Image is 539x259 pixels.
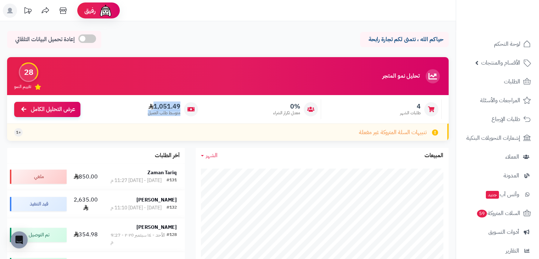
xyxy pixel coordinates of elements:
span: رفيق [84,6,96,15]
a: المراجعات والأسئلة [460,92,535,109]
span: أدوات التسويق [488,227,519,237]
a: وآتس آبجديد [460,186,535,203]
a: طلبات الإرجاع [460,111,535,128]
span: السلات المتروكة [476,208,520,218]
h3: آخر الطلبات [155,153,180,159]
td: 2,635.00 [69,190,102,218]
a: تحديثات المنصة [19,4,37,20]
span: المراجعات والأسئلة [480,95,520,105]
a: عرض التحليل الكامل [14,102,80,117]
span: 59 [477,210,487,217]
span: الأقسام والمنتجات [481,58,520,68]
div: #128 [167,232,177,246]
span: إشعارات التحويلات البنكية [466,133,520,143]
span: المدونة [504,171,519,181]
div: [DATE] - [DATE] 11:27 م [111,177,162,184]
span: متوسط طلب العميل [148,110,180,116]
span: 0% [273,103,300,110]
span: عرض التحليل الكامل [31,105,75,114]
h3: تحليل نمو المتجر [382,73,420,79]
div: الأحد - ١٤ سبتمبر ٢٠٢٥ - 9:27 م [111,232,167,246]
td: 354.98 [69,218,102,252]
img: ai-face.png [99,4,113,18]
strong: [PERSON_NAME] [136,196,177,204]
div: تم التوصيل [10,228,67,242]
span: طلبات الإرجاع [492,114,520,124]
div: قيد التنفيذ [10,197,67,211]
span: تنبيهات السلة المتروكة غير مفعلة [359,128,427,137]
span: تقييم النمو [14,84,31,90]
span: الطلبات [504,77,520,87]
a: الشهر [201,151,218,160]
div: ملغي [10,170,67,184]
span: 4 [400,103,421,110]
span: معدل تكرار الشراء [273,110,300,116]
span: +1 [16,129,21,136]
a: أدوات التسويق [460,224,535,241]
span: وآتس آب [485,189,519,199]
span: لوحة التحكم [494,39,520,49]
a: إشعارات التحويلات البنكية [460,129,535,147]
strong: [PERSON_NAME] [136,224,177,231]
span: إعادة تحميل البيانات التلقائي [15,35,75,44]
td: 850.00 [69,164,102,190]
span: طلبات الشهر [400,110,421,116]
h3: المبيعات [425,153,443,159]
span: العملاء [505,152,519,162]
span: جديد [486,191,499,199]
span: الشهر [206,151,218,160]
div: [DATE] - [DATE] 11:10 م [111,204,162,211]
div: Open Intercom Messenger [11,231,28,248]
a: العملاء [460,148,535,165]
a: لوحة التحكم [460,35,535,53]
span: التقارير [506,246,519,256]
p: حياكم الله ، نتمنى لكم تجارة رابحة [365,35,443,44]
a: الطلبات [460,73,535,90]
span: 1,051.49 [148,103,180,110]
div: #132 [167,204,177,211]
a: السلات المتروكة59 [460,205,535,222]
strong: Zaman Tariq [147,169,177,176]
a: المدونة [460,167,535,184]
div: #131 [167,177,177,184]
